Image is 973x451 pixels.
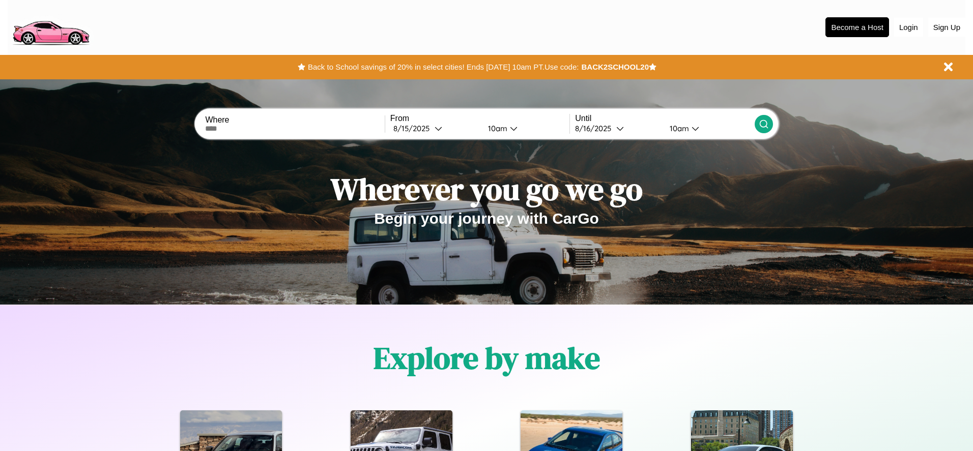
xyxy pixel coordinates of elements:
label: From [390,114,569,123]
img: logo [8,5,94,48]
h1: Explore by make [374,337,600,379]
label: Where [205,115,384,125]
button: 10am [662,123,754,134]
b: BACK2SCHOOL20 [581,63,649,71]
button: Sign Up [928,18,965,37]
button: 8/15/2025 [390,123,480,134]
button: 10am [480,123,569,134]
label: Until [575,114,754,123]
div: 10am [665,124,692,133]
div: 8 / 15 / 2025 [393,124,435,133]
div: 8 / 16 / 2025 [575,124,616,133]
div: 10am [483,124,510,133]
button: Login [894,18,923,37]
button: Become a Host [825,17,889,37]
button: Back to School savings of 20% in select cities! Ends [DATE] 10am PT.Use code: [305,60,581,74]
